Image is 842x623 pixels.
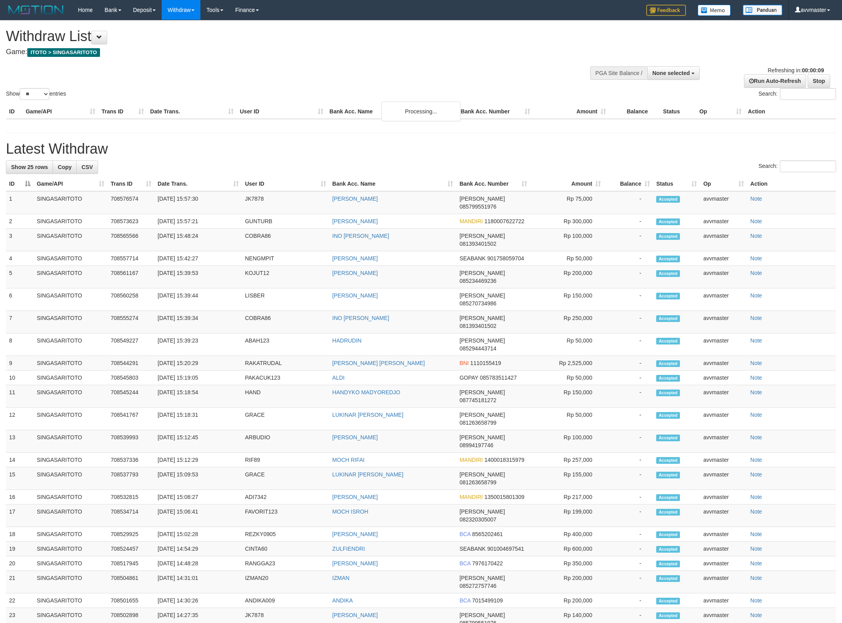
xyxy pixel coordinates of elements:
div: Processing... [381,102,461,121]
span: Show 25 rows [11,164,48,170]
td: - [604,527,653,542]
td: avvmaster [700,385,747,408]
td: 708545803 [108,371,155,385]
span: Accepted [656,435,680,441]
a: IZMAN [332,575,350,581]
td: [DATE] 15:48:24 [155,229,242,251]
span: Accepted [656,472,680,478]
span: [PERSON_NAME] [459,337,505,344]
span: Copy 085799551976 to clipboard [459,203,496,210]
span: ITOTO > SINGASARITOTO [27,48,100,57]
a: LUKINAR [PERSON_NAME] [332,412,404,418]
th: Balance: activate to sort column ascending [604,177,653,191]
td: - [604,214,653,229]
a: Note [750,575,762,581]
th: Trans ID: activate to sort column ascending [108,177,155,191]
th: ID [6,104,23,119]
td: avvmaster [700,311,747,333]
span: Accepted [656,218,680,225]
td: ADI7342 [242,490,329,504]
td: 10 [6,371,34,385]
a: Note [750,337,762,344]
td: [DATE] 15:09:53 [155,467,242,490]
h1: Withdraw List [6,28,553,44]
h1: Latest Withdraw [6,141,836,157]
th: Action [747,177,836,191]
td: Rp 2,525,000 [530,356,604,371]
span: Copy [58,164,72,170]
span: Copy 1110155419 to clipboard [470,360,501,366]
input: Search: [780,160,836,172]
td: SINGASARITOTO [34,333,108,356]
a: Note [750,292,762,299]
span: [PERSON_NAME] [459,270,505,276]
td: [DATE] 15:18:54 [155,385,242,408]
td: COBRA86 [242,311,329,333]
td: - [604,453,653,467]
td: [DATE] 15:39:53 [155,266,242,288]
span: CSV [81,164,93,170]
td: Rp 50,000 [530,408,604,430]
th: User ID [237,104,327,119]
span: Copy 082320305007 to clipboard [459,516,496,523]
td: SINGASARITOTO [34,453,108,467]
span: Accepted [656,457,680,464]
a: [PERSON_NAME] [PERSON_NAME] [332,360,425,366]
td: Rp 150,000 [530,288,604,311]
th: Bank Acc. Name [327,104,458,119]
span: None selected [652,70,690,76]
th: Trans ID [98,104,147,119]
td: [DATE] 15:06:41 [155,504,242,527]
a: MOCH ISROH [332,508,368,515]
a: [PERSON_NAME] [332,292,378,299]
td: Rp 257,000 [530,453,604,467]
td: 4 [6,251,34,266]
span: Copy 081393401502 to clipboard [459,323,496,329]
span: [PERSON_NAME] [459,508,505,515]
td: - [604,385,653,408]
td: 9 [6,356,34,371]
span: [PERSON_NAME] [459,434,505,440]
a: Note [750,412,762,418]
span: [PERSON_NAME] [459,412,505,418]
th: Status: activate to sort column ascending [653,177,700,191]
td: avvmaster [700,504,747,527]
td: - [604,251,653,266]
td: - [604,191,653,214]
td: avvmaster [700,229,747,251]
td: avvmaster [700,288,747,311]
th: Amount [533,104,609,119]
span: Accepted [656,375,680,382]
td: Rp 50,000 [530,371,604,385]
td: avvmaster [700,214,747,229]
span: Copy 085234469236 to clipboard [459,278,496,284]
td: 708545244 [108,385,155,408]
a: Stop [808,74,830,88]
td: SINGASARITOTO [34,430,108,453]
th: Date Trans. [147,104,237,119]
td: avvmaster [700,453,747,467]
a: Note [750,612,762,618]
span: Copy 1350015801309 to clipboard [484,494,524,500]
span: Copy 085270734986 to clipboard [459,300,496,307]
h4: Game: [6,48,553,56]
td: avvmaster [700,251,747,266]
a: [PERSON_NAME] [332,531,378,537]
span: BCA [459,531,470,537]
td: REZKY0905 [242,527,329,542]
a: ALDI [332,375,345,381]
a: Note [750,434,762,440]
td: - [604,430,653,453]
th: Bank Acc. Number: activate to sort column ascending [456,177,530,191]
td: SINGASARITOTO [34,311,108,333]
img: Feedback.jpg [646,5,686,16]
a: HANDYKO MADYOREDJO [332,389,400,395]
a: Note [750,471,762,478]
td: RAKATRUDAL [242,356,329,371]
th: Status [660,104,696,119]
th: Op [696,104,745,119]
span: [PERSON_NAME] [459,471,505,478]
td: - [604,229,653,251]
td: SINGASARITOTO [34,467,108,490]
a: [PERSON_NAME] [332,270,378,276]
